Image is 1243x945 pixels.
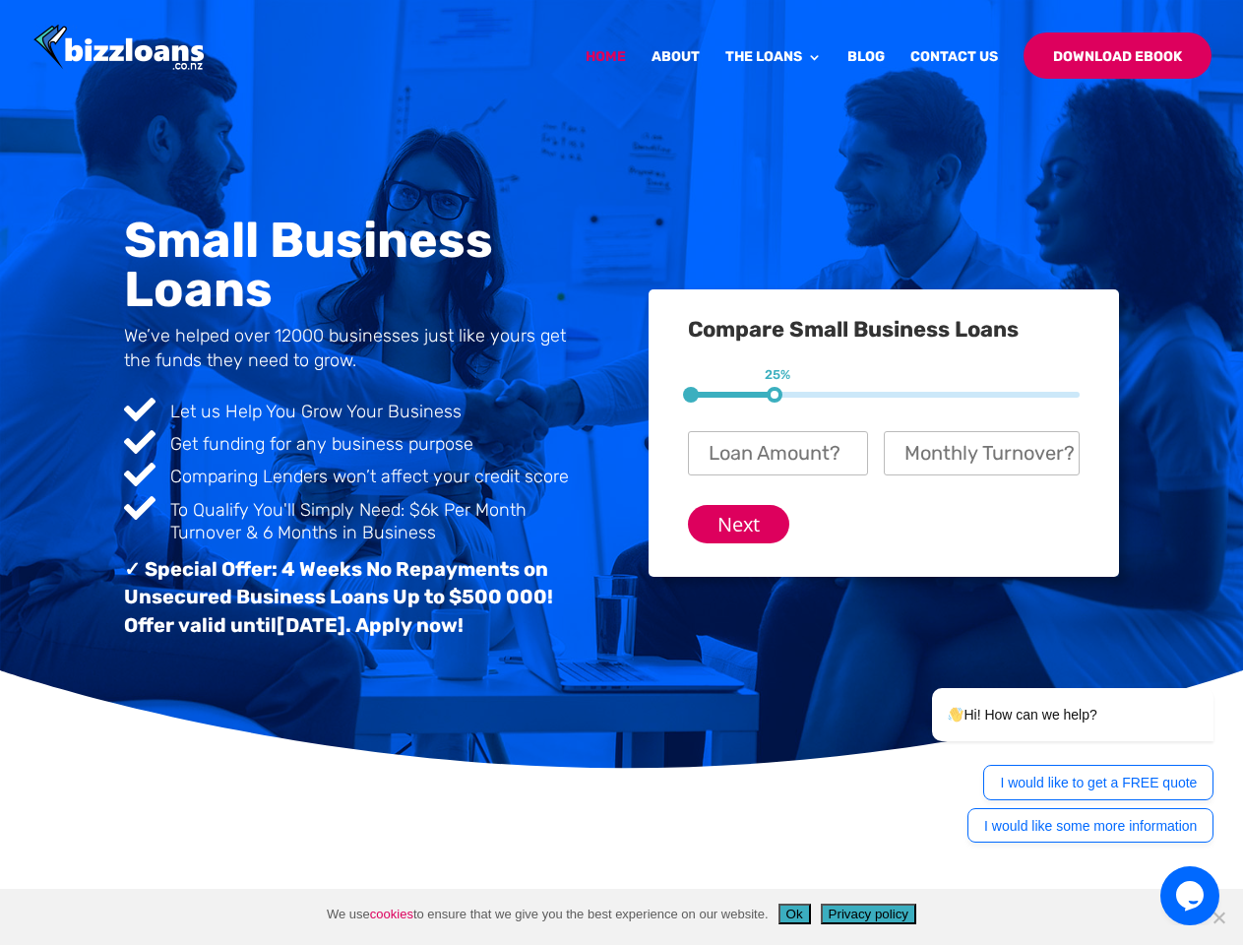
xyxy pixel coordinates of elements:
a: Blog [847,50,885,96]
span: Comparing Lenders won’t affect your credit score [170,466,569,487]
button: Ok [778,904,811,924]
input: Monthly Turnover? [884,431,1080,475]
h1: Small Business Loans [124,216,593,324]
button: Privacy policy [821,904,916,924]
img: Bizzloans New Zealand [33,25,205,73]
span: We use to ensure that we give you the best experience on our website. [327,905,769,924]
a: Download Ebook [1024,32,1212,79]
a: cookies [370,907,413,921]
a: About [652,50,700,96]
a: The Loans [725,50,822,96]
span: Let us Help You Grow Your Business [170,401,462,422]
span: 25% [765,367,790,383]
input: Next [688,505,789,543]
input: Loan Amount? [688,431,868,475]
iframe: chat widget [1160,866,1223,925]
span: [DATE] [277,613,345,637]
a: Contact Us [910,50,998,96]
a: Home [586,50,626,96]
span:  [124,492,155,524]
h3: Compare Small Business Loans [688,319,1079,350]
span: Get funding for any business purpose [170,433,473,455]
span: To Qualify You'll Simply Need: $6k Per Month Turnover & 6 Months in Business [170,499,527,543]
span:  [124,394,155,425]
iframe: chat widget [869,533,1223,856]
h4: We’ve helped over 12000 businesses just like yours get the funds they need to grow. [124,324,593,383]
span:  [124,459,155,490]
h3: ✓ Special Offer: 4 Weeks No Repayments on Unsecured Business Loans Up to $500 000! Offer valid un... [124,555,593,650]
span:  [124,426,155,458]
